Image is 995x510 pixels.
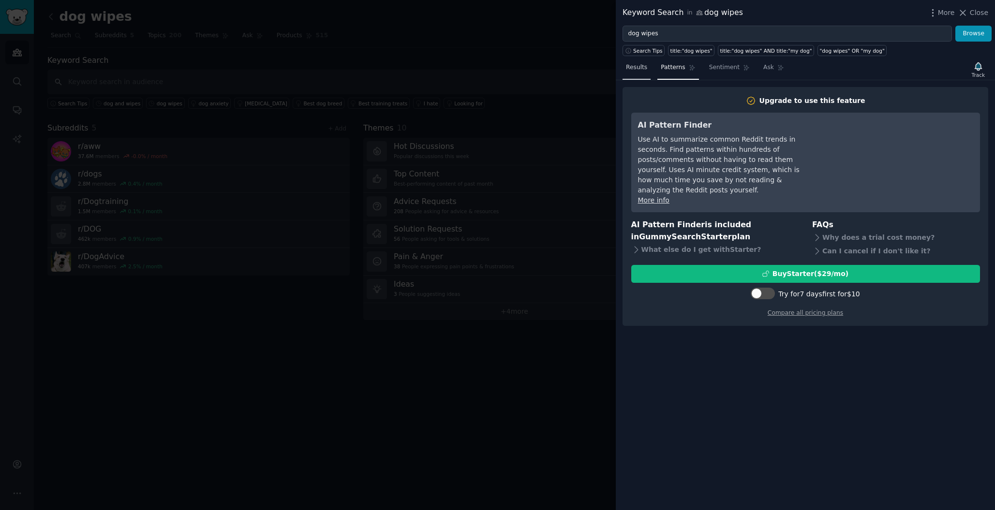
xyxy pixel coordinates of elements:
[633,47,663,54] span: Search Tips
[928,8,955,18] button: More
[718,45,814,56] a: title:"dog wipes" AND title:"my dog"
[812,231,980,245] div: Why does a trial cost money?
[958,8,988,18] button: Close
[687,9,692,17] span: in
[760,60,787,80] a: Ask
[631,265,980,283] button: BuyStarter($29/mo)
[623,60,651,80] a: Results
[623,45,665,56] button: Search Tips
[657,60,698,80] a: Patterns
[668,45,714,56] a: title:"dog wipes"
[626,63,647,72] span: Results
[661,63,685,72] span: Patterns
[817,45,887,56] a: "dog wipes" OR "my dog"
[706,60,753,80] a: Sentiment
[638,134,815,195] div: Use AI to summarize common Reddit trends in seconds. Find patterns within hundreds of posts/comme...
[720,47,812,54] div: title:"dog wipes" AND title:"my dog"
[631,219,799,243] h3: AI Pattern Finder is included in plan
[812,245,980,258] div: Can I cancel if I don't like it?
[623,26,952,42] input: Try a keyword related to your business
[968,59,988,80] button: Track
[828,119,973,192] iframe: YouTube video player
[955,26,992,42] button: Browse
[631,243,799,256] div: What else do I get with Starter ?
[709,63,740,72] span: Sentiment
[639,232,731,241] span: GummySearch Starter
[970,8,988,18] span: Close
[772,269,848,279] div: Buy Starter ($ 29 /mo )
[638,119,815,131] h3: AI Pattern Finder
[759,96,865,106] div: Upgrade to use this feature
[670,47,713,54] div: title:"dog wipes"
[778,289,860,299] div: Try for 7 days first for $10
[819,47,884,54] div: "dog wipes" OR "my dog"
[812,219,980,231] h3: FAQs
[938,8,955,18] span: More
[638,196,669,204] a: More info
[623,7,743,19] div: Keyword Search dog wipes
[972,72,985,78] div: Track
[768,309,843,316] a: Compare all pricing plans
[763,63,774,72] span: Ask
